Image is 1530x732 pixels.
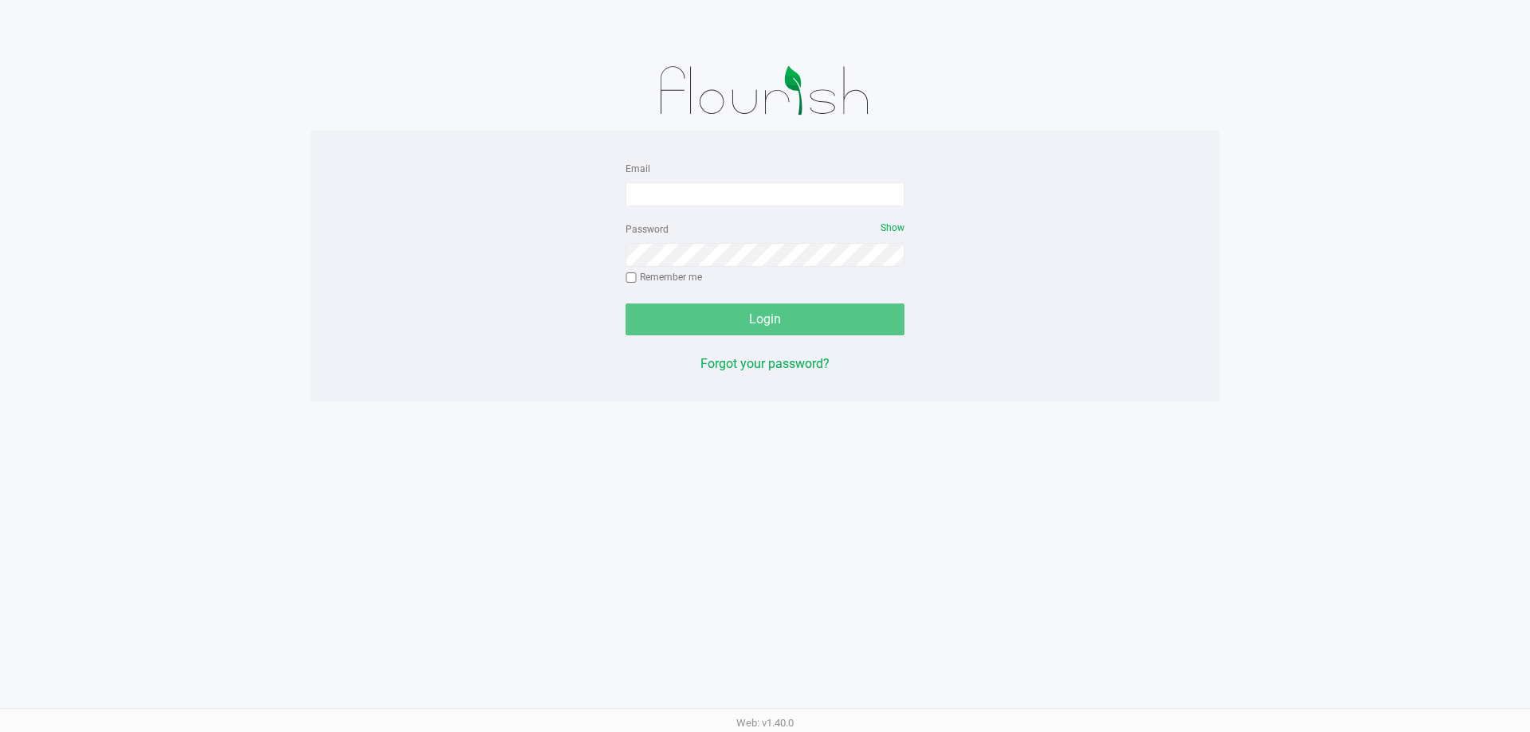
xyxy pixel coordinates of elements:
label: Email [626,162,650,176]
label: Remember me [626,270,702,284]
button: Forgot your password? [700,354,830,374]
input: Remember me [626,272,637,284]
span: Show [881,222,904,233]
label: Password [626,222,669,237]
span: Web: v1.40.0 [736,717,794,729]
